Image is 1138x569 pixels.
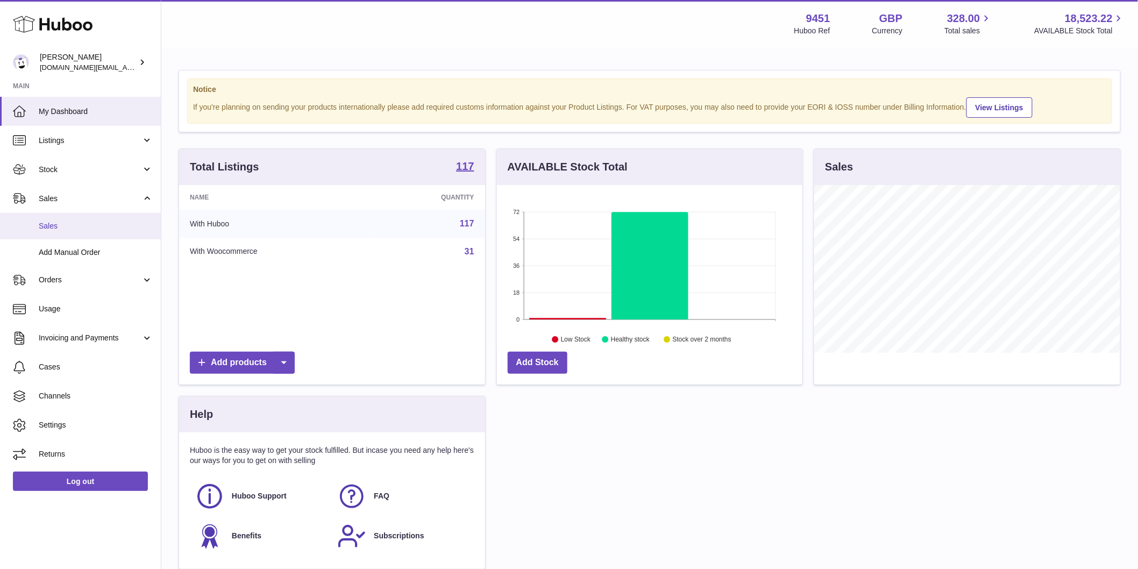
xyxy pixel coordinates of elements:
[232,531,261,541] span: Benefits
[1034,26,1125,36] span: AVAILABLE Stock Total
[806,11,830,26] strong: 9451
[39,247,153,258] span: Add Manual Order
[39,275,141,285] span: Orders
[825,160,853,174] h3: Sales
[369,185,485,210] th: Quantity
[513,289,520,296] text: 18
[337,522,468,551] a: Subscriptions
[190,160,259,174] h3: Total Listings
[966,97,1033,118] a: View Listings
[190,352,295,374] a: Add products
[513,262,520,269] text: 36
[232,491,287,501] span: Huboo Support
[465,247,474,256] a: 31
[337,482,468,511] a: FAQ
[195,482,326,511] a: Huboo Support
[1034,11,1125,36] a: 18,523.22 AVAILABLE Stock Total
[39,333,141,343] span: Invoicing and Payments
[513,236,520,242] text: 54
[460,219,474,228] a: 117
[40,52,137,73] div: [PERSON_NAME]
[944,11,992,36] a: 328.00 Total sales
[872,26,903,36] div: Currency
[39,391,153,401] span: Channels
[193,84,1106,95] strong: Notice
[1065,11,1113,26] span: 18,523.22
[39,194,141,204] span: Sales
[516,316,520,323] text: 0
[190,407,213,422] h3: Help
[13,472,148,491] a: Log out
[794,26,830,36] div: Huboo Ref
[193,96,1106,118] div: If you're planning on sending your products internationally please add required customs informati...
[456,161,474,172] strong: 117
[39,106,153,117] span: My Dashboard
[39,221,153,231] span: Sales
[611,336,650,344] text: Healthy stock
[513,209,520,215] text: 72
[190,445,474,466] p: Huboo is the easy way to get your stock fulfilled. But incase you need any help here's our ways f...
[39,449,153,459] span: Returns
[39,362,153,372] span: Cases
[13,54,29,70] img: amir.ch@gmail.com
[374,531,424,541] span: Subscriptions
[39,165,141,175] span: Stock
[944,26,992,36] span: Total sales
[39,136,141,146] span: Listings
[40,63,214,72] span: [DOMAIN_NAME][EMAIL_ADDRESS][DOMAIN_NAME]
[456,161,474,174] a: 117
[179,238,369,266] td: With Woocommerce
[179,210,369,238] td: With Huboo
[374,491,389,501] span: FAQ
[195,522,326,551] a: Benefits
[673,336,731,344] text: Stock over 2 months
[879,11,902,26] strong: GBP
[39,304,153,314] span: Usage
[508,352,567,374] a: Add Stock
[508,160,628,174] h3: AVAILABLE Stock Total
[561,336,591,344] text: Low Stock
[39,420,153,430] span: Settings
[179,185,369,210] th: Name
[947,11,980,26] span: 328.00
